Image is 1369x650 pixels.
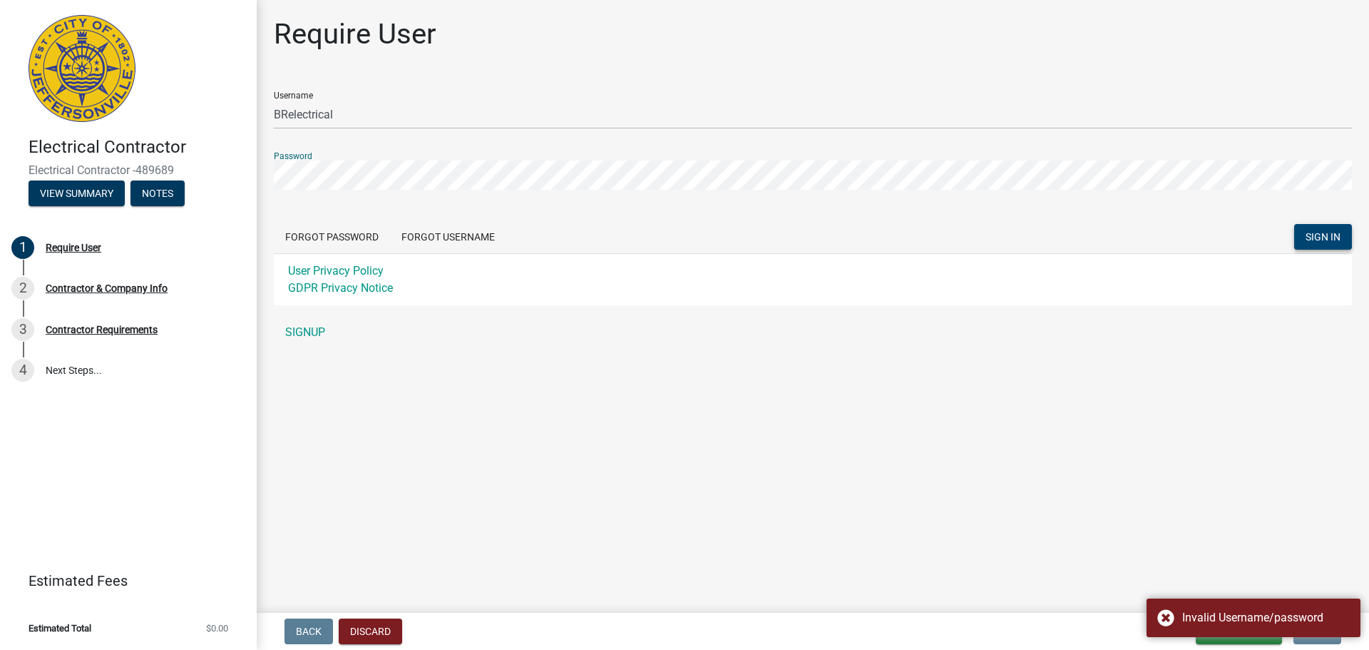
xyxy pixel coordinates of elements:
wm-modal-confirm: Notes [130,188,185,200]
div: 2 [11,277,34,300]
a: Estimated Fees [11,567,234,595]
button: Forgot Username [390,224,506,250]
h1: Require User [274,17,436,51]
wm-modal-confirm: Summary [29,188,125,200]
div: Require User [46,243,101,253]
div: Contractor & Company Info [46,283,168,293]
a: User Privacy Policy [288,264,384,278]
img: City of Jeffersonville, Indiana [29,15,135,122]
button: Discard [339,619,402,644]
span: $0.00 [206,624,228,633]
div: 4 [11,359,34,382]
button: Forgot Password [274,224,390,250]
button: SIGN IN [1294,224,1352,250]
span: Electrical Contractor -489689 [29,163,228,177]
div: Contractor Requirements [46,325,158,335]
span: SIGN IN [1306,231,1340,243]
a: SIGNUP [274,318,1352,347]
span: Back [296,626,322,637]
button: Back [284,619,333,644]
button: View Summary [29,181,125,206]
div: Invalid Username/password [1182,609,1350,626]
button: Notes [130,181,185,206]
div: 1 [11,236,34,259]
a: GDPR Privacy Notice [288,281,393,295]
div: 3 [11,318,34,341]
span: Estimated Total [29,624,91,633]
h4: Electrical Contractor [29,137,245,158]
